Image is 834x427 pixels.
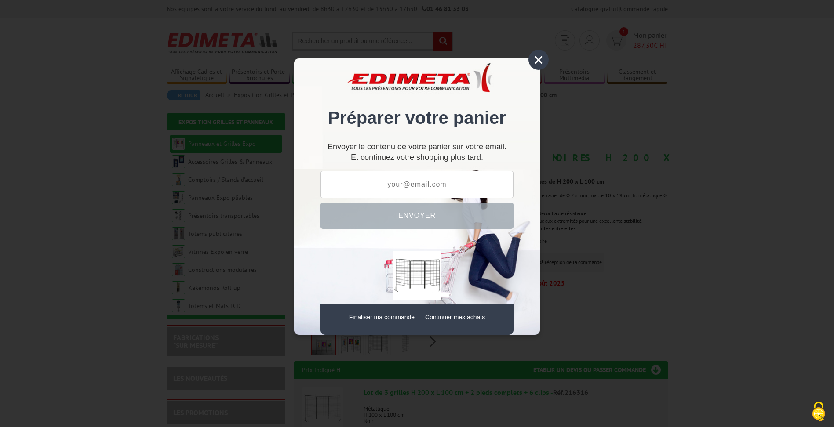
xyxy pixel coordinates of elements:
img: Cookies (fenêtre modale) [808,401,830,423]
div: Préparer votre panier [320,72,514,137]
div: × [528,50,549,70]
p: Envoyer le contenu de votre panier sur votre email. [320,146,514,148]
div: Et continuez votre shopping plus tard. [320,146,514,162]
a: Finaliser ma commande [349,314,415,321]
input: your@email.com [320,171,514,198]
button: Envoyer [320,203,514,229]
a: Continuer mes achats [425,314,485,321]
button: Cookies (fenêtre modale) [803,397,834,427]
